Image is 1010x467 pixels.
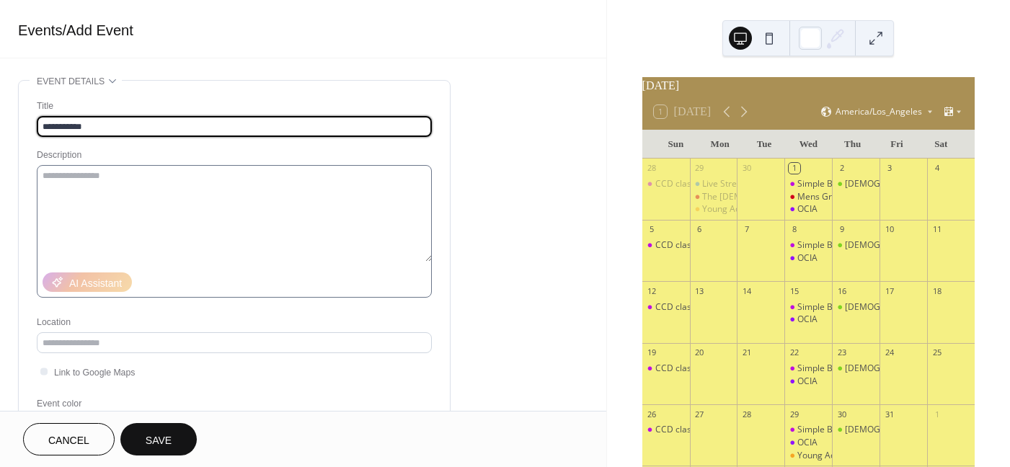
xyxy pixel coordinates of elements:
div: OCIA [784,252,832,264]
a: Events [18,22,62,38]
div: 11 [931,224,942,235]
div: 28 [741,409,752,419]
div: CCD classes [655,178,705,190]
div: CCD classes [642,363,690,375]
div: OCIA [784,203,832,215]
div: 29 [789,409,799,419]
div: Simple Blessings Pantry OPEN [784,424,832,436]
div: CCD classes [642,424,690,436]
span: Cancel [48,433,89,448]
div: CCD classes [655,363,705,375]
div: CCD classes [655,424,705,436]
div: 7 [741,224,752,235]
div: Simple Blessings Pantry OPEN [797,239,918,252]
span: / Add Event [62,22,133,38]
div: Simple Blessings Pantry OPEN [797,178,918,190]
span: America/Los_Angeles [836,107,922,116]
div: 8 [789,224,799,235]
div: Title [37,99,429,114]
div: 2 [836,163,847,174]
div: Simple Blessings Pantry OPEN [797,301,918,313]
div: Simple Blessings Pantry OPEN [784,363,832,375]
div: 15 [789,285,799,296]
div: 23 [836,347,847,358]
button: Save [120,423,197,455]
div: 14 [741,285,752,296]
div: Young Adult Group Meeting [797,450,908,462]
div: Young Adult Group Meeting [784,450,832,462]
div: 10 [884,224,895,235]
div: Young Adult Group Meeting [690,203,737,215]
span: Event details [37,74,105,89]
div: 9 [836,224,847,235]
div: CCD classes [655,301,705,313]
div: 5 [647,224,657,235]
div: 30 [836,409,847,419]
div: Simple Blessings Pantry OPEN [784,239,832,252]
div: Description [37,148,429,163]
div: Simple Blessings Pantry OPEN [797,424,918,436]
span: Save [146,433,172,448]
div: [DEMOGRAPHIC_DATA] Study [845,424,965,436]
div: Bible Study [832,424,880,436]
div: 21 [741,347,752,358]
div: The Episcopal Ordination of Bishop Elect Fr. Thomas Hennen [690,191,737,203]
div: Bible Study [832,178,880,190]
div: Event color [37,396,145,412]
div: Live Streaming of [PERSON_NAME]-Elect [PERSON_NAME] Ordination [702,178,979,190]
div: Bible Study [832,301,880,313]
div: CCD classes [642,178,690,190]
div: 12 [647,285,657,296]
div: 25 [931,347,942,358]
div: CCD classes [642,239,690,252]
div: 4 [931,163,942,174]
div: Bible Study [832,363,880,375]
div: 20 [694,347,705,358]
div: Bible Study [832,239,880,252]
div: Fri [874,130,918,159]
div: OCIA [797,375,818,388]
div: 29 [694,163,705,174]
div: [DEMOGRAPHIC_DATA] Study [845,239,965,252]
div: Simple Blessings Pantry OPEN [784,301,832,313]
button: Cancel [23,423,115,455]
div: Mon [698,130,742,159]
div: Thu [830,130,874,159]
div: 3 [884,163,895,174]
div: 18 [931,285,942,296]
div: 30 [741,163,752,174]
div: 26 [647,409,657,419]
div: OCIA [797,203,818,215]
div: Mens Group Meeting [784,191,832,203]
div: Young Adult Group Meeting [702,203,813,215]
div: Simple Blessings Pantry OPEN [797,363,918,375]
div: 17 [884,285,895,296]
div: Tue [742,130,786,159]
div: CCD classes [642,301,690,313]
div: OCIA [797,437,818,449]
div: Sun [654,130,698,159]
div: 1 [931,409,942,419]
div: Location [37,315,429,330]
div: 28 [647,163,657,174]
div: OCIA [784,437,832,449]
div: 27 [694,409,705,419]
div: CCD classes [655,239,705,252]
div: [DEMOGRAPHIC_DATA] Study [845,301,965,313]
div: 16 [836,285,847,296]
span: Link to Google Maps [54,365,135,381]
div: [DEMOGRAPHIC_DATA] Study [845,178,965,190]
div: OCIA [797,313,818,326]
div: OCIA [797,252,818,264]
div: 19 [647,347,657,358]
div: Wed [787,130,830,159]
div: 6 [694,224,705,235]
div: OCIA [784,375,832,388]
div: Sat [919,130,963,159]
div: 1 [789,163,799,174]
div: Mens Group Meeting [797,191,882,203]
div: Simple Blessings Pantry OPEN [784,178,832,190]
div: Live Streaming of Bishop-Elect Hennen's Ordination [690,178,737,190]
div: [DEMOGRAPHIC_DATA] Study [845,363,965,375]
